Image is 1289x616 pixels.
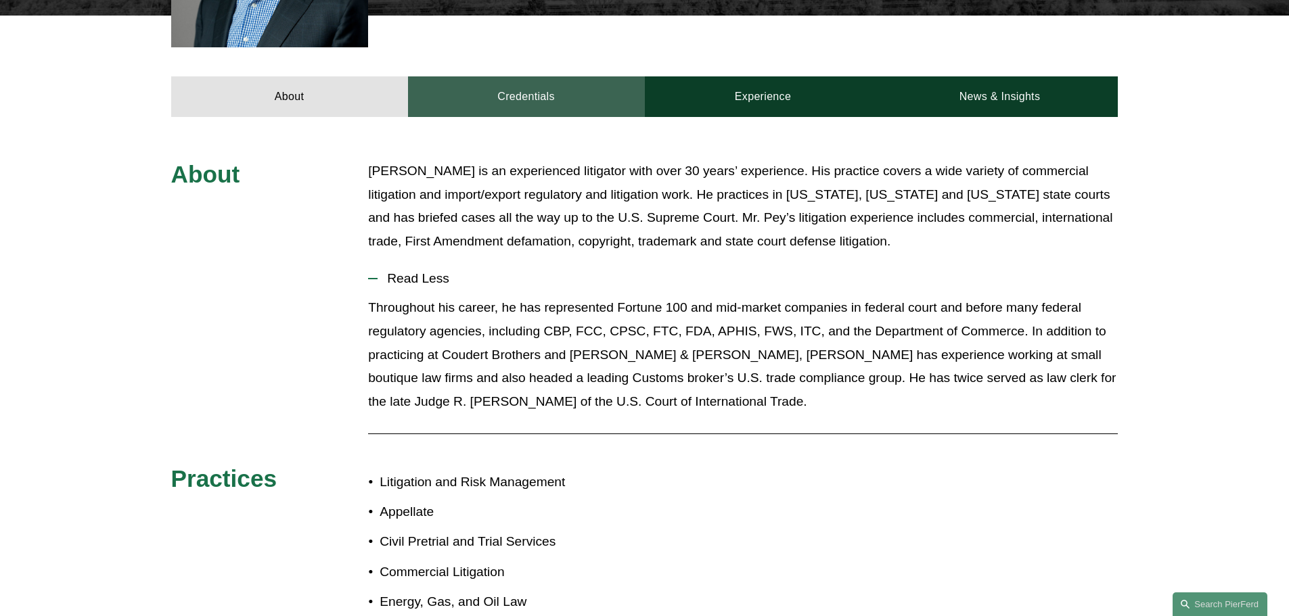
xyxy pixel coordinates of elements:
a: Credentials [408,76,645,117]
p: Appellate [380,500,644,524]
span: Read Less [378,271,1118,286]
p: Energy, Gas, and Oil Law [380,590,644,614]
button: Read Less [368,261,1118,296]
span: Practices [171,465,277,492]
p: Commercial Litigation [380,561,644,584]
p: Throughout his career, he has represented Fortune 100 and mid-market companies in federal court a... [368,296,1118,413]
a: Search this site [1173,592,1267,616]
p: Litigation and Risk Management [380,471,644,494]
p: [PERSON_NAME] is an experienced litigator with over 30 years’ experience. His practice covers a w... [368,160,1118,253]
div: Read Less [368,296,1118,423]
a: News & Insights [881,76,1118,117]
a: Experience [645,76,882,117]
p: Civil Pretrial and Trial Services [380,530,644,554]
a: About [171,76,408,117]
span: About [171,161,240,187]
